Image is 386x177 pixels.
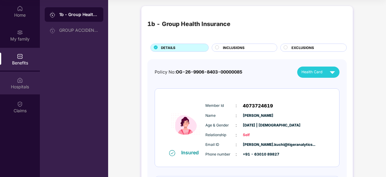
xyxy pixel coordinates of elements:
[243,113,273,119] span: [PERSON_NAME]
[236,102,237,109] span: :
[181,149,202,156] div: Insured
[50,28,56,34] img: svg+xml;base64,PHN2ZyB3aWR0aD0iMjAiIGhlaWdodD0iMjAiIHZpZXdCb3g9IjAgMCAyMCAyMCIgZmlsbD0ibm9uZSIgeG...
[205,103,236,109] span: Member Id
[243,142,273,148] span: [PERSON_NAME].kuchi@tigeranalytics...
[59,11,98,18] div: 1b - Group Health Insurance
[205,123,236,128] span: Age & Gender
[147,19,230,29] div: 1b - Group Health Insurance
[17,77,23,83] img: svg+xml;base64,PHN2ZyBpZD0iSG9zcGl0YWxzIiB4bWxucz0iaHR0cDovL3d3dy53My5vcmcvMjAwMC9zdmciIHdpZHRoPS...
[297,67,339,78] button: Health Card
[243,132,273,138] span: Self
[59,28,98,33] div: GROUP ACCIDENTAL INSURANCE
[243,152,273,157] span: +91 - 63010 89827
[155,69,242,76] div: Policy No:
[205,142,236,148] span: Email ID
[236,132,237,138] span: :
[301,69,323,75] span: Health Card
[236,112,237,119] span: :
[17,29,23,35] img: svg+xml;base64,PHN2ZyB3aWR0aD0iMjAiIGhlaWdodD0iMjAiIHZpZXdCb3g9IjAgMCAyMCAyMCIgZmlsbD0ibm9uZSIgeG...
[205,152,236,157] span: Phone number
[168,99,204,149] img: icon
[236,122,237,129] span: :
[243,123,273,128] span: [DATE] | [DEMOGRAPHIC_DATA]
[236,141,237,148] span: :
[176,69,242,74] span: OG-26-9906-8403-00000085
[50,12,56,18] img: svg+xml;base64,PHN2ZyB3aWR0aD0iMjAiIGhlaWdodD0iMjAiIHZpZXdCb3g9IjAgMCAyMCAyMCIgZmlsbD0ibm9uZSIgeG...
[205,113,236,119] span: Name
[17,5,23,11] img: svg+xml;base64,PHN2ZyBpZD0iSG9tZSIgeG1sbnM9Imh0dHA6Ly93d3cudzMub3JnLzIwMDAvc3ZnIiB3aWR0aD0iMjAiIG...
[223,45,245,51] span: INCLUSIONS
[17,101,23,107] img: svg+xml;base64,PHN2ZyBpZD0iQ2xhaW0iIHhtbG5zPSJodHRwOi8vd3d3LnczLm9yZy8yMDAwL3N2ZyIgd2lkdGg9IjIwIi...
[169,150,175,156] img: svg+xml;base64,PHN2ZyB4bWxucz0iaHR0cDovL3d3dy53My5vcmcvMjAwMC9zdmciIHdpZHRoPSIxNiIgaGVpZ2h0PSIxNi...
[291,45,314,51] span: EXCLUSIONS
[205,132,236,138] span: Relationship
[17,53,23,59] img: svg+xml;base64,PHN2ZyBpZD0iQmVuZWZpdHMiIHhtbG5zPSJodHRwOi8vd3d3LnczLm9yZy8yMDAwL3N2ZyIgd2lkdGg9Ij...
[327,67,338,77] img: svg+xml;base64,PHN2ZyB4bWxucz0iaHR0cDovL3d3dy53My5vcmcvMjAwMC9zdmciIHZpZXdCb3g9IjAgMCAyNCAyNCIgd2...
[236,151,237,158] span: :
[161,45,175,51] span: DETAILS
[243,102,273,110] span: 4073724619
